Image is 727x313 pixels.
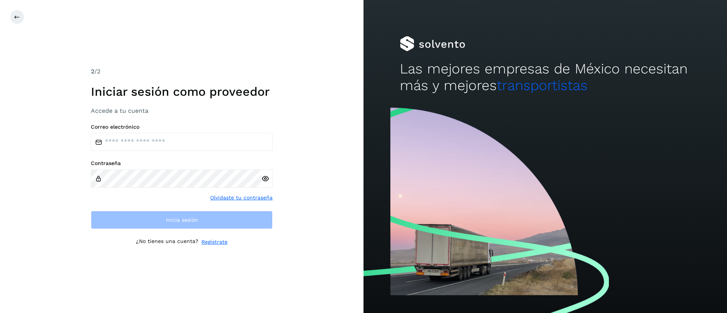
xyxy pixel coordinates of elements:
[136,238,198,246] p: ¿No tienes una cuenta?
[91,211,273,229] button: Inicia sesión
[400,61,691,94] h2: Las mejores empresas de México necesitan más y mejores
[91,68,94,75] span: 2
[91,107,273,114] h3: Accede a tu cuenta
[210,194,273,202] a: Olvidaste tu contraseña
[91,67,273,76] div: /2
[497,77,588,93] span: transportistas
[91,124,273,130] label: Correo electrónico
[166,217,198,223] span: Inicia sesión
[91,160,273,167] label: Contraseña
[201,238,228,246] a: Regístrate
[91,84,273,99] h1: Iniciar sesión como proveedor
